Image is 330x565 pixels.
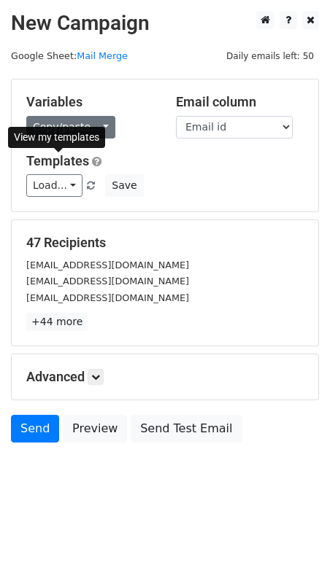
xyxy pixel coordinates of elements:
a: Load... [26,174,82,197]
h5: Email column [176,94,304,110]
iframe: Chat Widget [257,495,330,565]
h5: Advanced [26,369,304,385]
a: +44 more [26,313,88,331]
div: View my templates [8,127,105,148]
a: Templates [26,153,89,168]
a: Preview [63,415,127,443]
a: Daily emails left: 50 [221,50,319,61]
a: Copy/paste... [26,116,115,139]
a: Send [11,415,59,443]
a: Mail Merge [77,50,128,61]
button: Save [105,174,143,197]
small: [EMAIL_ADDRESS][DOMAIN_NAME] [26,260,189,270]
small: [EMAIL_ADDRESS][DOMAIN_NAME] [26,276,189,287]
h5: 47 Recipients [26,235,304,251]
small: [EMAIL_ADDRESS][DOMAIN_NAME] [26,292,189,303]
span: Daily emails left: 50 [221,48,319,64]
small: Google Sheet: [11,50,128,61]
h5: Variables [26,94,154,110]
a: Send Test Email [131,415,242,443]
h2: New Campaign [11,11,319,36]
